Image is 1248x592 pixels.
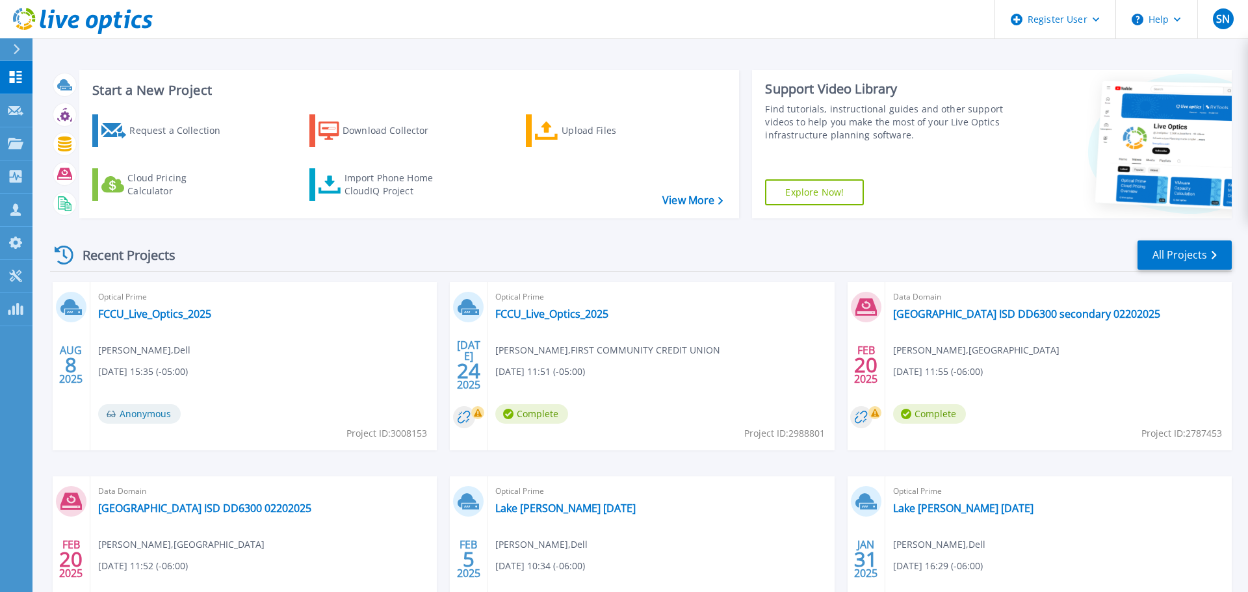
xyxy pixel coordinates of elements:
[662,194,723,207] a: View More
[98,307,211,320] a: FCCU_Live_Optics_2025
[893,404,966,424] span: Complete
[853,341,878,389] div: FEB 2025
[92,83,723,97] h3: Start a New Project
[853,535,878,583] div: JAN 2025
[1137,240,1232,270] a: All Projects
[893,365,983,379] span: [DATE] 11:55 (-06:00)
[98,559,188,573] span: [DATE] 11:52 (-06:00)
[98,404,181,424] span: Anonymous
[893,290,1224,304] span: Data Domain
[495,559,585,573] span: [DATE] 10:34 (-06:00)
[744,426,825,441] span: Project ID: 2988801
[346,426,427,441] span: Project ID: 3008153
[344,172,446,198] div: Import Phone Home CloudIQ Project
[765,81,1009,97] div: Support Video Library
[58,341,83,389] div: AUG 2025
[50,239,193,271] div: Recent Projects
[129,118,233,144] div: Request a Collection
[495,307,608,320] a: FCCU_Live_Optics_2025
[127,172,231,198] div: Cloud Pricing Calculator
[526,114,671,147] a: Upload Files
[98,343,190,357] span: [PERSON_NAME] , Dell
[98,365,188,379] span: [DATE] 15:35 (-05:00)
[765,179,864,205] a: Explore Now!
[495,343,720,357] span: [PERSON_NAME] , FIRST COMMUNITY CREDIT UNION
[58,535,83,583] div: FEB 2025
[495,404,568,424] span: Complete
[1141,426,1222,441] span: Project ID: 2787453
[893,484,1224,498] span: Optical Prime
[92,168,237,201] a: Cloud Pricing Calculator
[765,103,1009,142] div: Find tutorials, instructional guides and other support videos to help you make the most of your L...
[92,114,237,147] a: Request a Collection
[854,359,877,370] span: 20
[98,537,265,552] span: [PERSON_NAME] , [GEOGRAPHIC_DATA]
[495,484,826,498] span: Optical Prime
[98,502,311,515] a: [GEOGRAPHIC_DATA] ISD DD6300 02202025
[456,535,481,583] div: FEB 2025
[495,537,588,552] span: [PERSON_NAME] , Dell
[343,118,447,144] div: Download Collector
[98,484,429,498] span: Data Domain
[495,502,636,515] a: Lake [PERSON_NAME] [DATE]
[456,341,481,389] div: [DATE] 2025
[495,365,585,379] span: [DATE] 11:51 (-05:00)
[893,343,1059,357] span: [PERSON_NAME] , [GEOGRAPHIC_DATA]
[1216,14,1230,24] span: SN
[893,537,985,552] span: [PERSON_NAME] , Dell
[495,290,826,304] span: Optical Prime
[65,359,77,370] span: 8
[854,554,877,565] span: 31
[59,554,83,565] span: 20
[893,307,1160,320] a: [GEOGRAPHIC_DATA] ISD DD6300 secondary 02202025
[98,290,429,304] span: Optical Prime
[457,365,480,376] span: 24
[309,114,454,147] a: Download Collector
[562,118,666,144] div: Upload Files
[893,559,983,573] span: [DATE] 16:29 (-06:00)
[463,554,474,565] span: 5
[893,502,1033,515] a: Lake [PERSON_NAME] [DATE]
